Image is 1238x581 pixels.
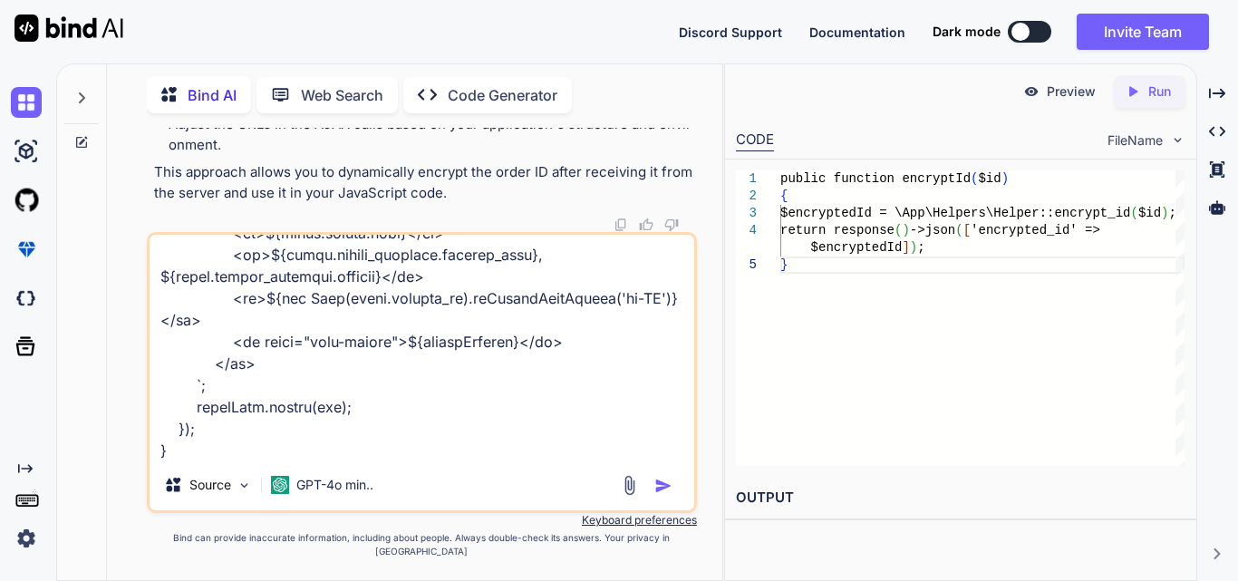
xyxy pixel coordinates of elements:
[1130,206,1137,220] span: (
[1138,206,1161,220] span: $id
[11,185,42,216] img: githubLight
[780,223,895,237] span: return response
[902,223,909,237] span: )
[11,523,42,554] img: settings
[188,84,237,106] p: Bind AI
[971,171,978,186] span: (
[271,476,289,494] img: GPT-4o mini
[1161,206,1168,220] span: )
[150,235,694,460] textarea: loremips dolorsiTametCons(adip) { elits doeiuSmod = $('#tempoRincIdidu utlab'); etdolOrem.aliqu()...
[619,475,640,496] img: attachment
[664,218,679,232] img: dislike
[11,283,42,314] img: darkCloudIdeIcon
[811,240,903,255] span: $encryptedId
[169,114,693,155] li: Adjust the URLs in the AJAX calls based on your application's structure and environment.
[1107,131,1163,150] span: FileName
[448,84,557,106] p: Code Generator
[736,257,757,274] div: 5
[955,223,962,237] span: (
[971,223,1100,237] span: 'encrypted_id' =>
[679,24,782,40] span: Discord Support
[963,223,971,237] span: [
[902,240,909,255] span: ]
[910,223,955,237] span: ->json
[1001,171,1009,186] span: )
[11,234,42,265] img: premium
[237,478,252,493] img: Pick Models
[11,87,42,118] img: chat
[614,218,628,232] img: copy
[736,170,757,188] div: 1
[11,136,42,167] img: ai-studio
[301,84,383,106] p: Web Search
[679,23,782,42] button: Discord Support
[978,171,1001,186] span: $id
[1023,83,1040,100] img: preview
[654,477,672,495] img: icon
[1047,82,1096,101] p: Preview
[809,23,905,42] button: Documentation
[1170,132,1185,148] img: chevron down
[910,240,917,255] span: )
[1169,206,1176,220] span: ;
[1077,14,1209,50] button: Invite Team
[933,23,1001,41] span: Dark mode
[154,162,693,203] p: This approach allows you to dynamically encrypt the order ID after receiving it from the server a...
[895,223,902,237] span: (
[736,188,757,205] div: 2
[725,477,1196,519] h2: OUTPUT
[780,206,1130,220] span: $encryptedId = \App\Helpers\Helper::encrypt_id
[15,15,123,42] img: Bind AI
[917,240,924,255] span: ;
[296,476,373,494] p: GPT-4o min..
[147,531,697,558] p: Bind can provide inaccurate information, including about people. Always double-check its answers....
[147,513,697,528] p: Keyboard preferences
[809,24,905,40] span: Documentation
[780,189,788,203] span: {
[189,476,231,494] p: Source
[1148,82,1171,101] p: Run
[736,130,774,151] div: CODE
[780,171,971,186] span: public function encryptId
[780,257,788,272] span: }
[639,218,653,232] img: like
[736,205,757,222] div: 3
[736,222,757,239] div: 4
